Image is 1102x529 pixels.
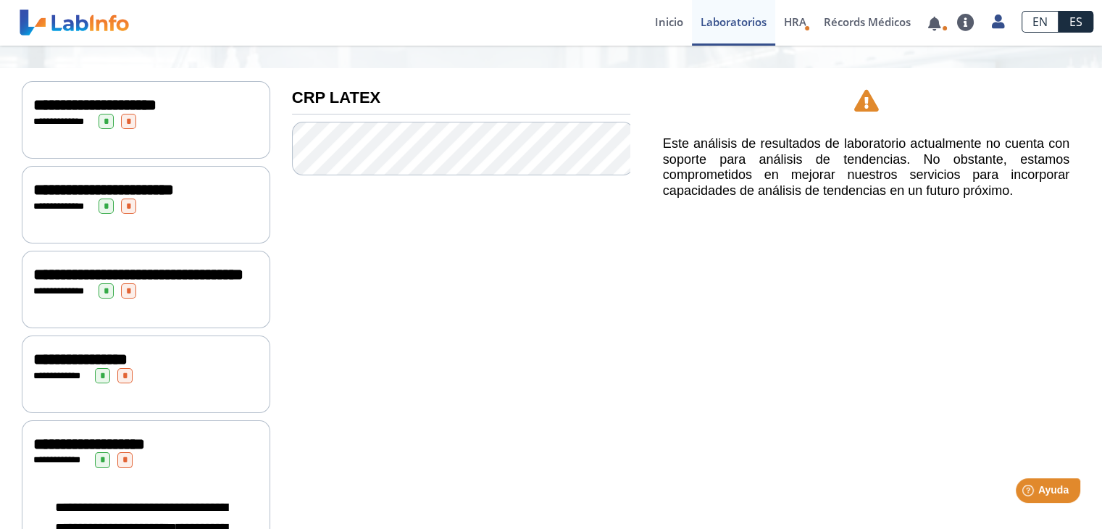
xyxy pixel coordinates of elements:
[973,472,1086,513] iframe: Help widget launcher
[292,88,380,107] b: CRP LATEX
[663,136,1069,199] h5: Este análisis de resultados de laboratorio actualmente no cuenta con soporte para análisis de ten...
[1059,11,1093,33] a: ES
[784,14,806,29] span: HRA
[1022,11,1059,33] a: EN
